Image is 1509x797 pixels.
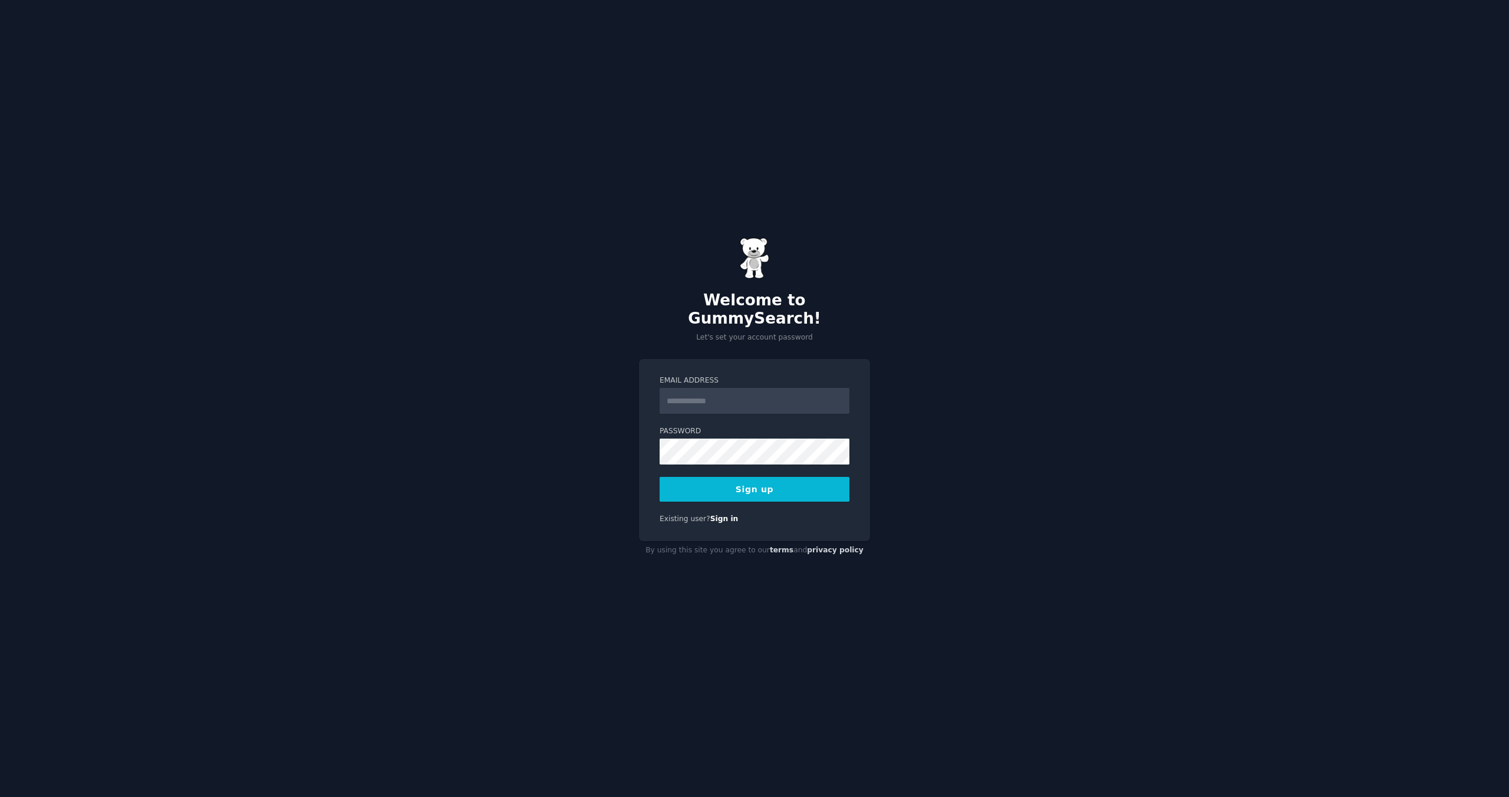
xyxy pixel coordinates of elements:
a: privacy policy [807,546,864,554]
img: Gummy Bear [740,238,769,279]
p: Let's set your account password [639,332,870,343]
h2: Welcome to GummySearch! [639,291,870,328]
div: By using this site you agree to our and [639,541,870,560]
a: terms [770,546,793,554]
label: Email Address [660,376,849,386]
span: Existing user? [660,515,710,523]
label: Password [660,426,849,437]
button: Sign up [660,477,849,502]
a: Sign in [710,515,739,523]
